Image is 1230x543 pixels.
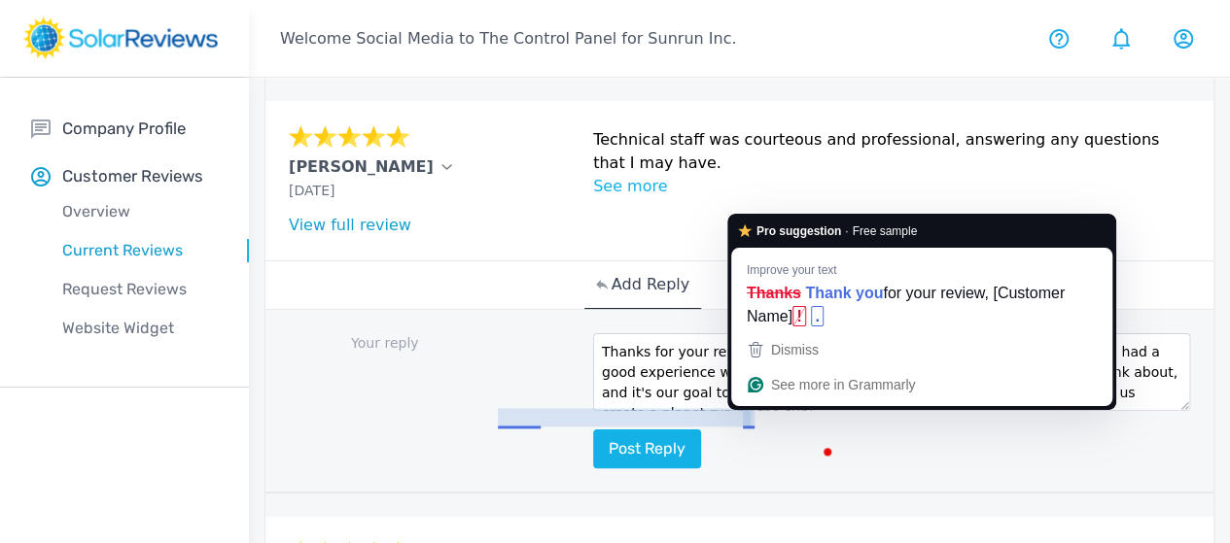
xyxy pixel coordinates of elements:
span: [DATE] [289,183,334,198]
p: Website Widget [31,317,249,340]
p: Customer Reviews [62,164,203,188]
p: Request Reviews [31,278,249,301]
p: Add Reply [612,273,689,296]
a: Website Widget [31,309,249,348]
p: Overview [31,200,249,223]
a: Overview [31,192,249,231]
p: Technical staff was courteous and professional, answering any questions that I may have. [593,128,1190,175]
button: Post reply [593,429,701,468]
p: Current Reviews [31,239,249,262]
p: See more [593,175,1190,198]
p: Company Profile [62,117,186,141]
p: Your reply [289,333,581,354]
textarea: To enrich screen reader interactions, please activate Accessibility in Grammarly extension settings [593,333,1190,411]
a: View full review [289,216,411,234]
p: [PERSON_NAME] [289,155,434,179]
p: Welcome Social Media to The Control Panel for Sunrun Inc. [280,27,736,51]
a: Request Reviews [31,270,249,309]
a: Current Reviews [31,231,249,270]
